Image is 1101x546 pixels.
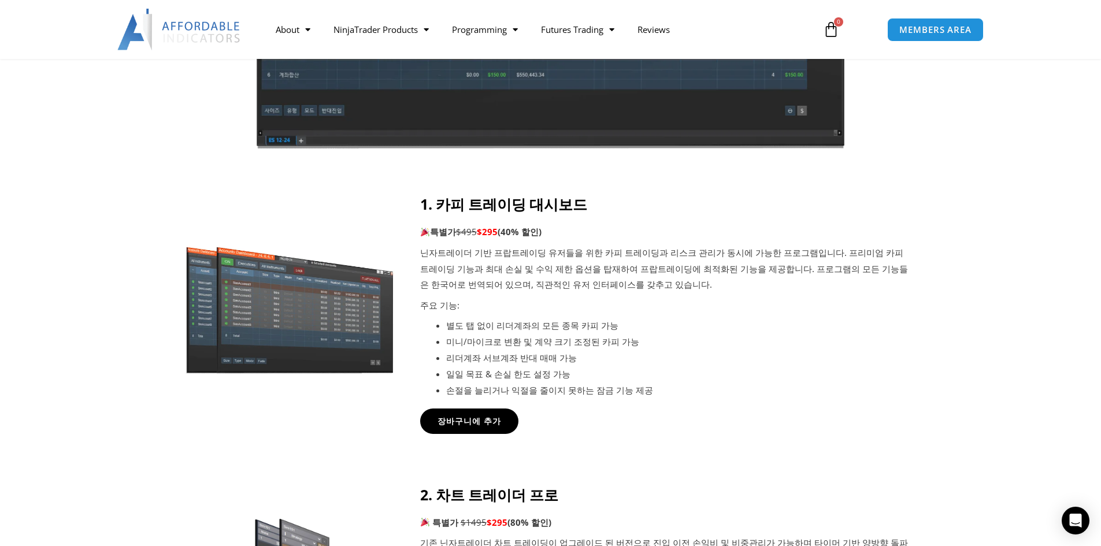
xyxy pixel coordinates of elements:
li: 일일 목표 & 손실 한도 설정 가능 [446,366,912,382]
a: Futures Trading [529,16,626,43]
img: 🎉 [421,228,429,236]
span: $495 [456,226,477,237]
li: 별도 탭 없이 리더계좌의 모든 종목 카피 가능 [446,318,912,334]
strong: 1. 카피 트레이딩 대시보드 [420,194,587,214]
li: 손절을 늘리거나 익절을 줄이지 못하는 잠금 기능 제공 [446,382,912,399]
a: 0 [806,13,857,46]
div: Open Intercom Messenger [1062,507,1089,534]
img: 🎉 [421,518,429,526]
a: Programming [440,16,529,43]
b: (40% 할인) [498,226,542,237]
nav: Menu [264,16,810,43]
li: 미니/마이크로 변환 및 계약 크기 조정된 카피 가능 [446,334,912,350]
span: $1495 [461,517,487,528]
li: 리더계좌 서브계좌 반대 매매 가능 [446,350,912,366]
p: 닌자트레이더 기반 프랍트레이딩 유저들을 위한 카피 트레이딩과 리스크 관리가 동시에 가능한 프로그램입니다. 프리미엄 카피 트레이딩 기능과 최대 손실 및 수익 제한 옵션을 탑재하... [420,245,912,294]
strong: 2. 차트 트레이더 프로 [420,485,558,504]
strong: 특별가 [432,517,458,528]
span: MEMBERS AREA [899,25,972,34]
span: 0 [834,17,843,27]
a: About [264,16,322,43]
a: Reviews [626,16,681,43]
b: $295 [487,517,507,528]
a: MEMBERS AREA [887,18,984,42]
strong: 특별가 [420,226,456,237]
img: LogoAI | Affordable Indicators – NinjaTrader [117,9,242,50]
b: (80% 할인) [507,517,551,528]
span: $295 [477,226,498,237]
p: 주요 기능: [420,298,912,314]
a: 장바구니에 추가 [420,408,518,434]
span: 장바구니에 추가 [438,417,501,425]
img: Screenshot 2024-11-20 151221 | Affordable Indicators – NinjaTrader [179,241,401,376]
a: NinjaTrader Products [322,16,440,43]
